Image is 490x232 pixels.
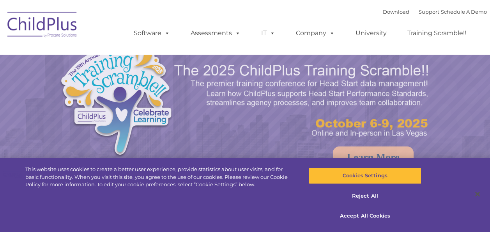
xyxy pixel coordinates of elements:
[25,166,294,189] div: This website uses cookies to create a better user experience, provide statistics about user visit...
[183,25,248,41] a: Assessments
[288,25,343,41] a: Company
[333,146,414,168] a: Learn More
[348,25,394,41] a: University
[419,9,439,15] a: Support
[469,186,486,203] button: Close
[383,9,409,15] a: Download
[441,9,487,15] a: Schedule A Demo
[400,25,474,41] a: Training Scramble!!
[309,208,421,224] button: Accept All Cookies
[4,6,81,45] img: ChildPlus by Procare Solutions
[383,9,487,15] font: |
[309,188,421,204] button: Reject All
[253,25,283,41] a: IT
[309,168,421,184] button: Cookies Settings
[126,25,178,41] a: Software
